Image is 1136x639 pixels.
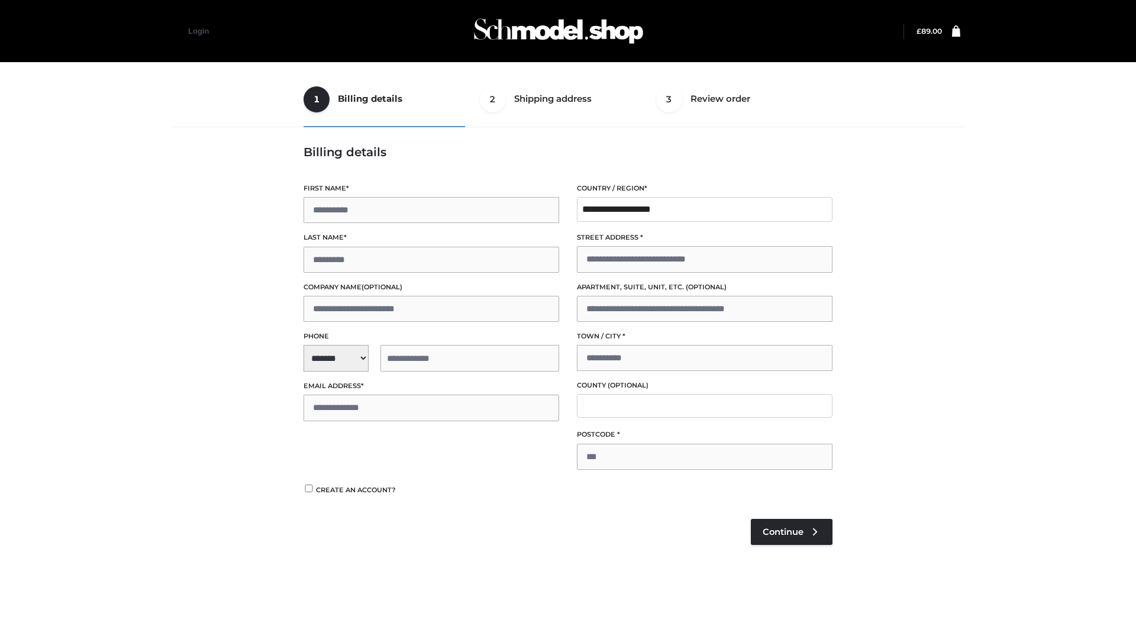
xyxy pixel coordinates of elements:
[470,8,647,54] img: Schmodel Admin 964
[304,232,559,243] label: Last name
[916,27,921,35] span: £
[304,183,559,194] label: First name
[608,381,648,389] span: (optional)
[751,519,832,545] a: Continue
[577,183,832,194] label: Country / Region
[304,331,559,342] label: Phone
[316,486,396,494] span: Create an account?
[362,283,402,291] span: (optional)
[304,485,314,492] input: Create an account?
[577,380,832,391] label: County
[577,282,832,293] label: Apartment, suite, unit, etc.
[577,331,832,342] label: Town / City
[304,380,559,392] label: Email address
[763,527,803,537] span: Continue
[304,145,832,159] h3: Billing details
[916,27,942,35] bdi: 89.00
[304,282,559,293] label: Company name
[188,27,209,35] a: Login
[577,232,832,243] label: Street address
[686,283,727,291] span: (optional)
[577,429,832,440] label: Postcode
[916,27,942,35] a: £89.00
